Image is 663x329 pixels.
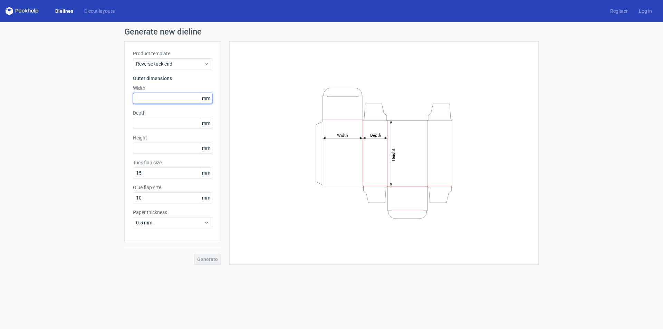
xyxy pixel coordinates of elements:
label: Glue flap size [133,184,212,191]
label: Tuck flap size [133,159,212,166]
a: Dielines [50,8,79,14]
span: mm [200,118,212,128]
label: Product template [133,50,212,57]
tspan: Depth [370,133,381,137]
label: Height [133,134,212,141]
h3: Outer dimensions [133,75,212,82]
span: mm [200,143,212,153]
a: Diecut layouts [79,8,120,14]
span: mm [200,168,212,178]
tspan: Height [391,148,396,161]
a: Register [605,8,633,14]
label: Depth [133,109,212,116]
span: 0.5 mm [136,219,204,226]
span: mm [200,193,212,203]
label: Paper thickness [133,209,212,216]
tspan: Width [337,133,348,137]
span: mm [200,93,212,104]
h1: Generate new dieline [124,28,539,36]
span: Reverse tuck end [136,60,204,67]
a: Log in [633,8,657,14]
label: Width [133,85,212,91]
